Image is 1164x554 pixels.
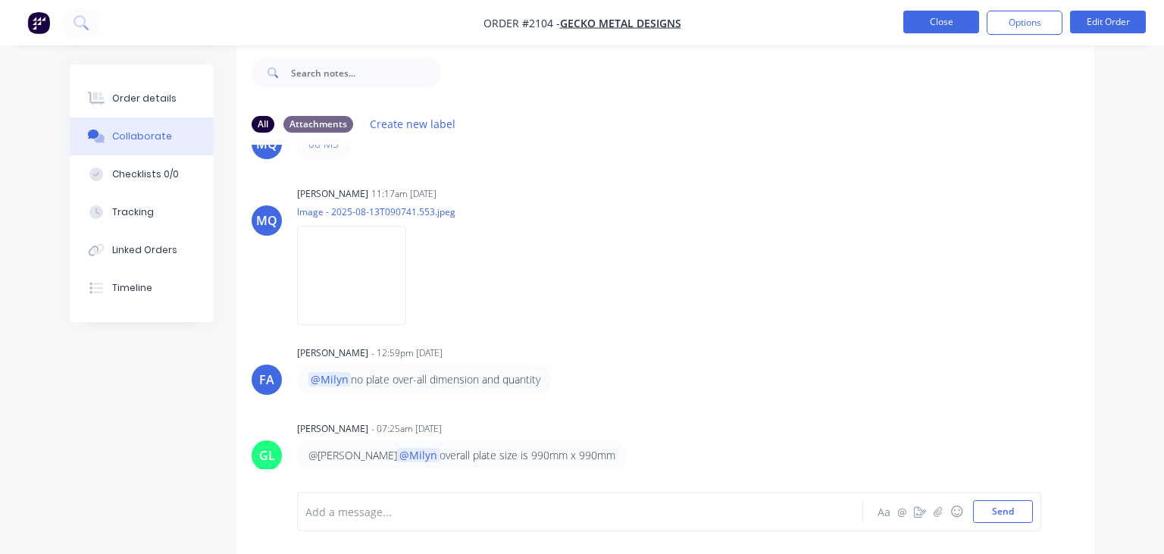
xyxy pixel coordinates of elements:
[252,116,274,133] div: All
[371,346,443,360] div: - 12:59pm [DATE]
[112,92,177,105] div: Order details
[362,114,464,134] button: Create new label
[112,243,177,257] div: Linked Orders
[70,193,214,231] button: Tracking
[371,422,442,436] div: - 07:25am [DATE]
[70,155,214,193] button: Checklists 0/0
[283,116,353,133] div: Attachments
[947,502,965,521] button: ☺
[987,11,1062,35] button: Options
[308,448,615,463] p: @[PERSON_NAME] overall plate size is 990mm x 990mm
[259,371,274,389] div: FA
[371,187,436,201] div: 11:17am [DATE]
[112,205,154,219] div: Tracking
[70,117,214,155] button: Collaborate
[483,16,560,30] span: Order #2104 -
[27,11,50,34] img: Factory
[70,231,214,269] button: Linked Orders
[112,281,152,295] div: Timeline
[297,187,368,201] div: [PERSON_NAME]
[112,130,172,143] div: Collaborate
[308,372,540,387] p: no plate over-all dimension and quantity
[1070,11,1146,33] button: Edit Order
[297,422,368,436] div: [PERSON_NAME]
[973,500,1033,523] button: Send
[256,211,277,230] div: MQ
[397,448,440,462] span: @Milyn
[297,205,455,218] p: Image - 2025-08-13T090741.553.jpeg
[70,80,214,117] button: Order details
[70,269,214,307] button: Timeline
[259,446,275,465] div: GL
[308,372,351,387] span: @Milyn
[297,346,368,360] div: [PERSON_NAME]
[903,11,979,33] button: Close
[560,16,681,30] a: Gecko Metal Designs
[291,58,441,88] input: Search notes...
[112,167,179,181] div: Checklists 0/0
[893,502,911,521] button: @
[875,502,893,521] button: Aa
